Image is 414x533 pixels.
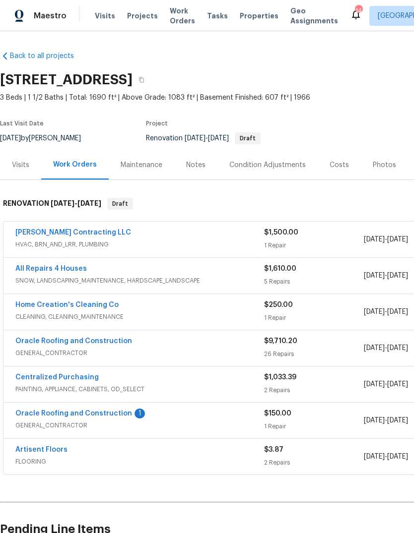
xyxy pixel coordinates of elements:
[146,120,168,126] span: Project
[108,199,132,209] span: Draft
[364,307,408,317] span: -
[387,236,408,243] span: [DATE]
[77,200,101,207] span: [DATE]
[15,276,264,286] span: SNOW, LANDSCAPING_MAINTENANCE, HARDSCAPE_LANDSCAPE
[229,160,306,170] div: Condition Adjustments
[264,421,363,431] div: 1 Repair
[364,453,385,460] span: [DATE]
[15,301,119,308] a: Home Creation's Cleaning Co
[15,312,264,322] span: CLEANING, CLEANING_MAINTENANCE
[387,417,408,424] span: [DATE]
[170,6,195,26] span: Work Orders
[53,160,97,170] div: Work Orders
[15,410,132,417] a: Oracle Roofing and Construction
[290,6,338,26] span: Geo Assignments
[264,385,363,395] div: 2 Repairs
[127,11,158,21] span: Projects
[15,446,68,453] a: Artisent Floors
[240,11,278,21] span: Properties
[264,240,363,250] div: 1 Repair
[3,198,101,210] h6: RENOVATION
[364,272,385,279] span: [DATE]
[121,160,162,170] div: Maintenance
[330,160,349,170] div: Costs
[15,420,264,430] span: GENERAL_CONTRACTOR
[207,12,228,19] span: Tasks
[51,200,101,207] span: -
[387,381,408,388] span: [DATE]
[264,458,363,468] div: 2 Repairs
[186,160,206,170] div: Notes
[264,338,297,345] span: $9,710.20
[208,135,229,142] span: [DATE]
[236,135,260,141] span: Draft
[364,308,385,315] span: [DATE]
[387,308,408,315] span: [DATE]
[133,71,150,89] button: Copy Address
[364,271,408,281] span: -
[364,379,408,389] span: -
[264,265,296,272] span: $1,610.00
[34,11,67,21] span: Maestro
[364,343,408,353] span: -
[355,6,362,16] div: 14
[264,277,363,287] div: 5 Repairs
[364,236,385,243] span: [DATE]
[264,349,363,359] div: 26 Repairs
[146,135,261,142] span: Renovation
[12,160,29,170] div: Visits
[373,160,396,170] div: Photos
[264,446,283,453] span: $3.87
[95,11,115,21] span: Visits
[364,345,385,352] span: [DATE]
[264,410,291,417] span: $150.00
[51,200,74,207] span: [DATE]
[264,313,363,323] div: 1 Repair
[264,301,293,308] span: $250.00
[15,239,264,249] span: HVAC, BRN_AND_LRR, PLUMBING
[15,338,132,345] a: Oracle Roofing and Construction
[364,381,385,388] span: [DATE]
[185,135,229,142] span: -
[264,374,296,381] span: $1,033.39
[364,415,408,425] span: -
[135,409,145,418] div: 1
[364,452,408,462] span: -
[364,235,408,244] span: -
[387,345,408,352] span: [DATE]
[185,135,206,142] span: [DATE]
[264,229,298,236] span: $1,500.00
[15,265,87,272] a: All Repairs 4 Houses
[15,348,264,358] span: GENERAL_CONTRACTOR
[387,453,408,460] span: [DATE]
[387,272,408,279] span: [DATE]
[364,417,385,424] span: [DATE]
[15,457,264,467] span: FLOORING
[15,229,131,236] a: [PERSON_NAME] Contracting LLC
[15,374,99,381] a: Centralized Purchasing
[15,384,264,394] span: PAINTING, APPLIANCE, CABINETS, OD_SELECT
